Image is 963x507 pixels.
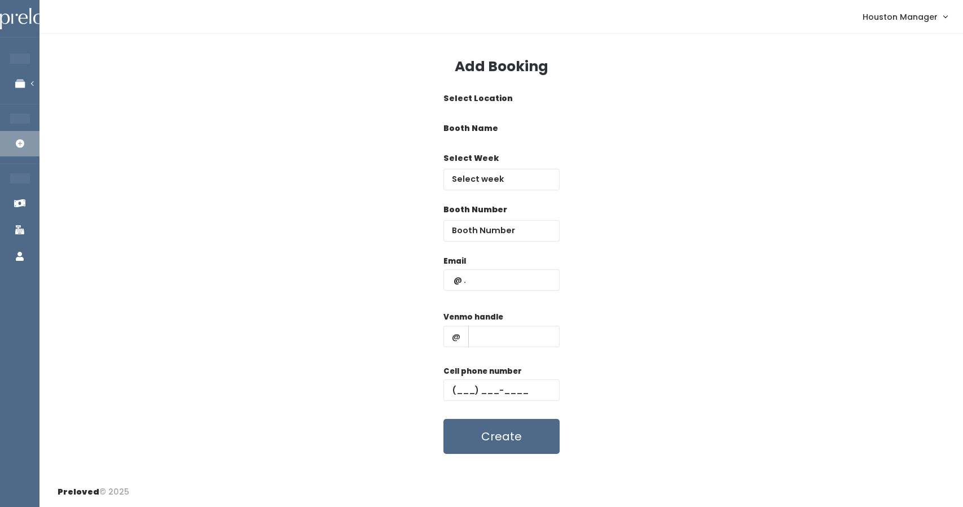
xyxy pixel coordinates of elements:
label: Cell phone number [443,366,522,377]
label: Select Week [443,152,499,164]
input: Select week [443,169,560,190]
span: Preloved [58,486,99,497]
a: Houston Manager [851,5,958,29]
span: @ [443,326,469,347]
input: Booth Number [443,220,560,242]
input: (___) ___-____ [443,379,560,401]
label: Select Location [443,93,513,104]
div: © 2025 [58,477,129,498]
label: Booth Name [443,123,498,134]
button: Create [443,419,560,454]
label: Booth Number [443,204,507,216]
label: Venmo handle [443,312,503,323]
h3: Add Booking [455,59,548,75]
input: @ . [443,269,560,291]
label: Email [443,256,466,267]
span: Houston Manager [863,11,938,23]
